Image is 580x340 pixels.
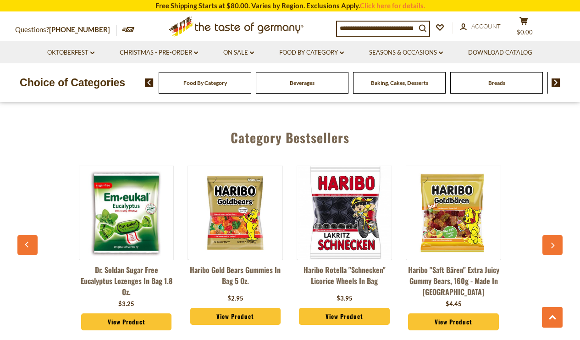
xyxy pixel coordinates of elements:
[188,264,283,292] a: Haribo Gold Bears Gummies in Bag 5 oz.
[297,264,392,292] a: Haribo Rotella "Schnecken" Licorice Wheels in Bag
[47,48,94,58] a: Oktoberfest
[298,166,391,259] img: Haribo Rotella
[299,308,389,325] a: View Product
[446,300,462,309] div: $4.45
[81,313,171,331] a: View Product
[190,308,281,325] a: View Product
[406,264,501,297] a: Haribo "Saft Bären" Extra Juicy Gummy Bears, 160g - Made in [GEOGRAPHIC_DATA]
[227,294,243,303] div: $2.95
[118,300,134,309] div: $3.25
[468,48,532,58] a: Download Catalog
[360,1,425,10] a: Click here for details.
[145,78,154,87] img: previous arrow
[80,166,173,259] img: Dr. Soldan Sugar Free Eucalyptus Lozenges in Bag 1.8 oz.
[290,79,315,86] a: Beverages
[488,79,505,86] a: Breads
[17,117,563,154] div: Category Bestsellers
[552,78,560,87] img: next arrow
[460,22,501,32] a: Account
[183,79,227,86] a: Food By Category
[510,17,538,39] button: $0.00
[407,166,500,259] img: Haribo
[120,48,198,58] a: Christmas - PRE-ORDER
[408,313,498,331] a: View Product
[79,264,174,297] a: Dr. Soldan Sugar Free Eucalyptus Lozenges in Bag 1.8 oz.
[369,48,443,58] a: Seasons & Occasions
[371,79,428,86] a: Baking, Cakes, Desserts
[49,25,110,33] a: [PHONE_NUMBER]
[471,22,501,30] span: Account
[517,28,533,36] span: $0.00
[279,48,344,58] a: Food By Category
[337,294,353,303] div: $3.95
[15,24,117,36] p: Questions?
[223,48,254,58] a: On Sale
[189,166,282,259] img: Haribo Gold Bears Gummies in Bag 5 oz.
